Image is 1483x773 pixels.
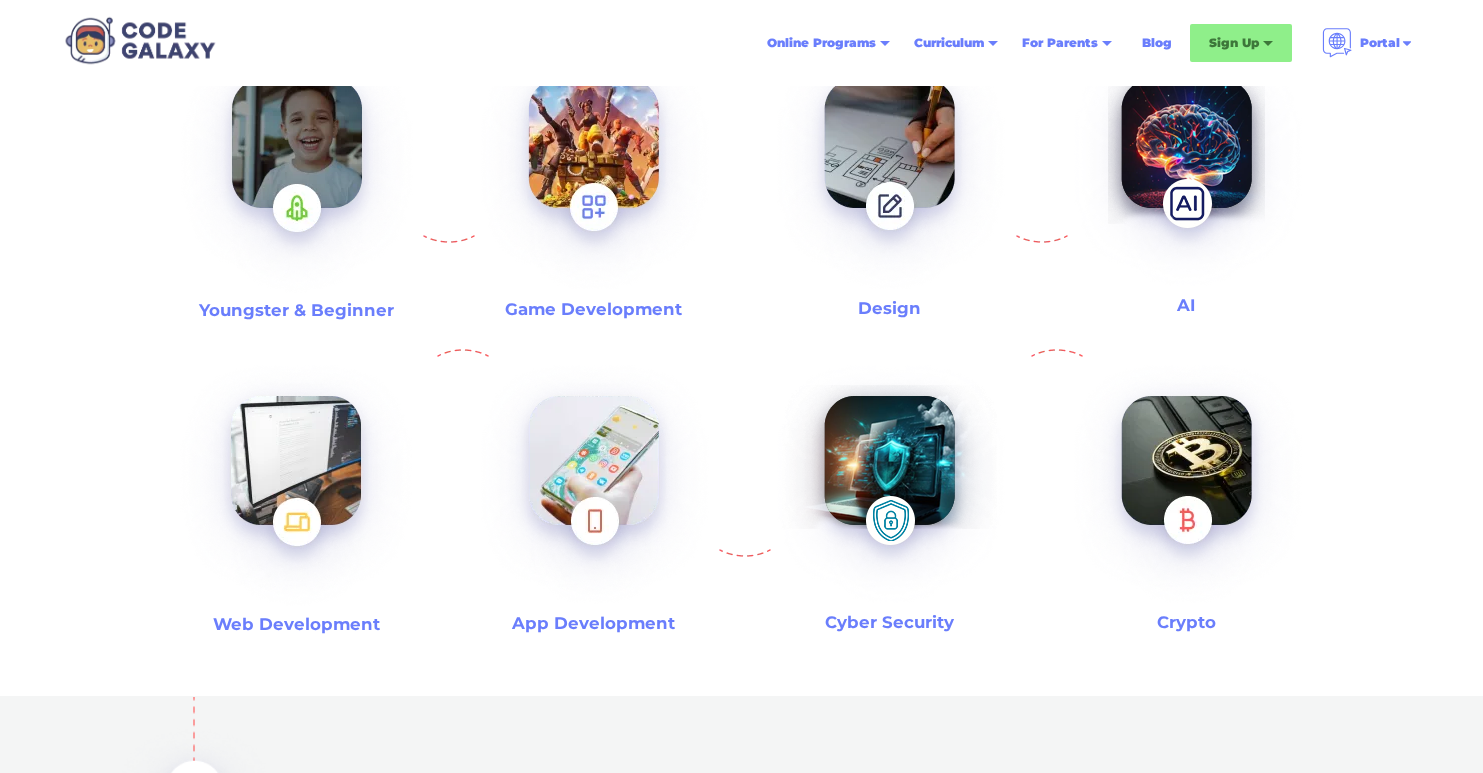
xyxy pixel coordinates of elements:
[858,297,921,320] h3: Design
[741,349,1038,646] a: Cyber Security
[1022,33,1098,53] div: For Parents
[512,612,675,635] h3: App Development
[1038,349,1335,646] a: Crypto
[1038,32,1335,332] a: AI
[1010,25,1124,61] div: For Parents
[465,32,722,332] a: Game Development
[213,613,380,636] h3: Web Development
[1177,294,1195,317] h3: AI
[505,298,682,321] h3: Game Development
[914,33,984,53] div: Curriculum
[767,33,876,53] div: Online Programs
[1360,33,1400,53] div: Portal
[902,25,1010,61] div: Curriculum
[148,32,445,332] a: Youngster & Beginner
[741,32,1038,332] a: Design
[1157,611,1216,634] h3: Crypto
[445,349,742,646] a: App Development
[1130,25,1184,61] a: Blog
[199,299,394,322] h3: Youngster & Beginner
[755,25,902,61] div: Online Programs
[1190,24,1292,62] div: Sign Up
[1209,33,1259,53] div: Sign Up
[1310,20,1426,66] div: Portal
[148,349,445,646] a: Web Development
[825,611,954,634] h3: Cyber Security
